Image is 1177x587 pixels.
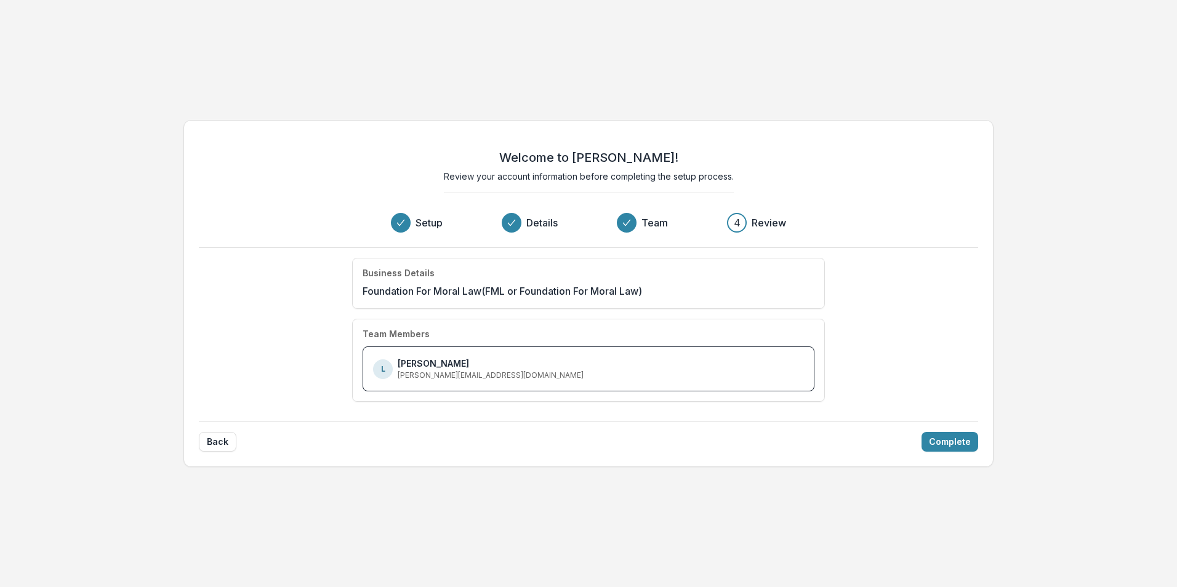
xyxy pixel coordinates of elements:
h4: Business Details [363,268,435,279]
p: Foundation For Moral Law (FML or Foundation For Moral Law) [363,284,642,298]
h3: Review [752,215,786,230]
p: [PERSON_NAME][EMAIL_ADDRESS][DOMAIN_NAME] [398,370,584,381]
h3: Team [641,215,668,230]
h3: Details [526,215,558,230]
p: L [381,364,385,375]
h4: Team Members [363,329,430,340]
p: [PERSON_NAME] [398,357,469,370]
button: Complete [922,432,978,452]
div: 4 [734,215,741,230]
button: Back [199,432,236,452]
h3: Setup [416,215,443,230]
div: Progress [391,213,786,233]
p: Review your account information before completing the setup process. [444,170,734,183]
h2: Welcome to [PERSON_NAME]! [499,150,678,165]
